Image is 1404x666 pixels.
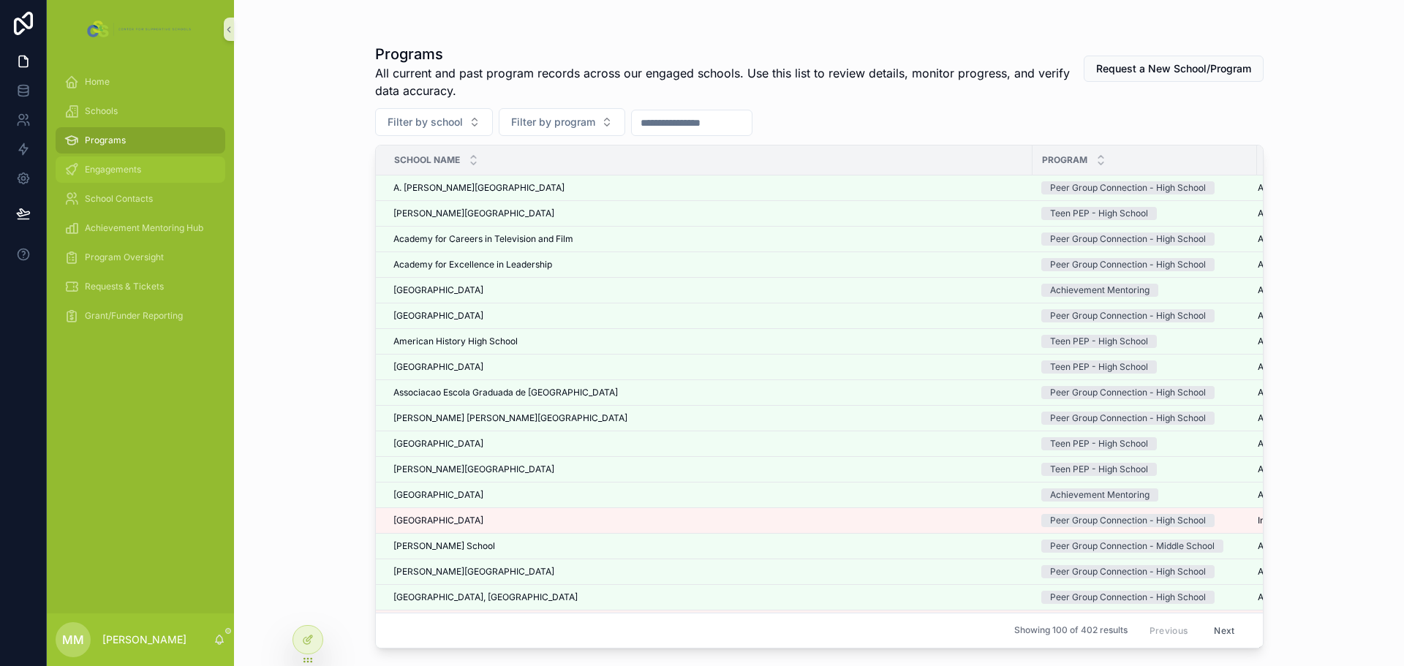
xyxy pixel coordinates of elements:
a: Achievement Mentoring [1041,284,1248,297]
span: Achievement Mentoring Hub [85,222,203,234]
div: Peer Group Connection - High School [1050,232,1206,246]
a: Home [56,69,225,95]
a: [PERSON_NAME] School [393,540,1024,552]
a: Grant/Funder Reporting [56,303,225,329]
span: Active [1258,259,1284,270]
a: Peer Group Connection - High School [1041,309,1248,322]
span: Active [1258,233,1284,245]
p: [PERSON_NAME] [102,632,186,647]
button: Select Button [499,108,625,136]
div: Peer Group Connection - High School [1050,181,1206,194]
a: Teen PEP - High School [1041,207,1248,220]
span: Active [1258,208,1284,219]
a: [PERSON_NAME][GEOGRAPHIC_DATA] [393,208,1024,219]
div: Peer Group Connection - High School [1050,514,1206,527]
span: [GEOGRAPHIC_DATA] [393,515,483,526]
span: Schools [85,105,118,117]
button: Request a New School/Program [1084,56,1264,82]
span: Active [1258,463,1284,475]
a: Academy for Careers in Television and Film [393,233,1024,245]
span: [GEOGRAPHIC_DATA] [393,284,483,296]
span: All current and past program records across our engaged schools. Use this list to review details,... [375,64,1083,99]
div: Teen PEP - High School [1050,463,1148,476]
a: Requests & Tickets [56,273,225,300]
span: [GEOGRAPHIC_DATA], [GEOGRAPHIC_DATA] [393,591,578,603]
span: School Contacts [85,193,153,205]
a: Teen PEP - High School [1041,360,1248,374]
span: Active [1258,566,1284,578]
div: Peer Group Connection - High School [1050,258,1206,271]
h1: Programs [375,44,1083,64]
span: Active [1258,591,1284,603]
a: American History High School [393,336,1024,347]
span: MM [62,631,84,648]
a: Peer Group Connection - High School [1041,565,1248,578]
a: School Contacts [56,186,225,212]
div: Achievement Mentoring [1050,488,1150,502]
a: [GEOGRAPHIC_DATA] [393,489,1024,501]
span: Active [1258,310,1284,322]
span: Associacao Escola Graduada de [GEOGRAPHIC_DATA] [393,387,618,398]
a: Achievement Mentoring [1041,488,1248,502]
a: Engagements [56,156,225,183]
a: Peer Group Connection - High School [1041,514,1248,527]
span: [GEOGRAPHIC_DATA] [393,310,483,322]
a: [GEOGRAPHIC_DATA] [393,284,1024,296]
div: Peer Group Connection - High School [1050,591,1206,604]
div: Peer Group Connection - High School [1050,565,1206,578]
span: Program Oversight [85,251,164,263]
span: Filter by program [511,115,595,129]
a: [PERSON_NAME][GEOGRAPHIC_DATA] [393,566,1024,578]
a: Peer Group Connection - High School [1041,591,1248,604]
span: [PERSON_NAME][GEOGRAPHIC_DATA] [393,566,554,578]
div: Teen PEP - High School [1050,335,1148,348]
button: Select Button [375,108,493,136]
div: Peer Group Connection - High School [1050,309,1206,322]
div: Achievement Mentoring [1050,284,1150,297]
div: Teen PEP - High School [1050,360,1148,374]
button: Next [1204,619,1245,642]
a: [GEOGRAPHIC_DATA] [393,310,1024,322]
div: Teen PEP - High School [1050,437,1148,450]
a: Teen PEP - High School [1041,335,1248,348]
span: Inactive [1258,515,1291,526]
div: scrollable content [47,58,234,348]
span: A. [PERSON_NAME][GEOGRAPHIC_DATA] [393,182,565,194]
span: Engagements [85,164,141,175]
span: Requests & Tickets [85,281,164,292]
span: Active [1258,438,1284,450]
a: [PERSON_NAME][GEOGRAPHIC_DATA] [393,463,1024,475]
a: Teen PEP - High School [1041,437,1248,450]
a: Peer Group Connection - Middle School [1041,540,1248,553]
div: Peer Group Connection - Middle School [1050,540,1215,553]
a: Peer Group Connection - High School [1041,386,1248,399]
span: Programs [85,135,126,146]
a: Schools [56,98,225,124]
span: Active [1258,489,1284,501]
a: [GEOGRAPHIC_DATA] [393,515,1024,526]
span: Active [1258,387,1284,398]
span: Academy for Careers in Television and Film [393,233,573,245]
span: Home [85,76,110,88]
a: [GEOGRAPHIC_DATA] [393,438,1024,450]
div: Teen PEP - High School [1050,207,1148,220]
span: [GEOGRAPHIC_DATA] [393,489,483,501]
span: Active [1258,284,1284,296]
a: Peer Group Connection - High School [1041,258,1248,271]
span: Request a New School/Program [1096,61,1251,76]
div: Peer Group Connection - High School [1050,412,1206,425]
a: Peer Group Connection - High School [1041,181,1248,194]
a: Academy for Excellence in Leadership [393,259,1024,270]
span: Academy for Excellence in Leadership [393,259,552,270]
a: [GEOGRAPHIC_DATA], [GEOGRAPHIC_DATA] [393,591,1024,603]
span: American History High School [393,336,518,347]
a: Associacao Escola Graduada de [GEOGRAPHIC_DATA] [393,387,1024,398]
a: Achievement Mentoring Hub [56,215,225,241]
span: Program [1042,154,1087,166]
span: [PERSON_NAME] [PERSON_NAME][GEOGRAPHIC_DATA] [393,412,627,424]
span: [PERSON_NAME][GEOGRAPHIC_DATA] [393,463,554,475]
span: [GEOGRAPHIC_DATA] [393,361,483,373]
a: Peer Group Connection - High School [1041,412,1248,425]
a: [GEOGRAPHIC_DATA] [393,361,1024,373]
a: Peer Group Connection - High School [1041,232,1248,246]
